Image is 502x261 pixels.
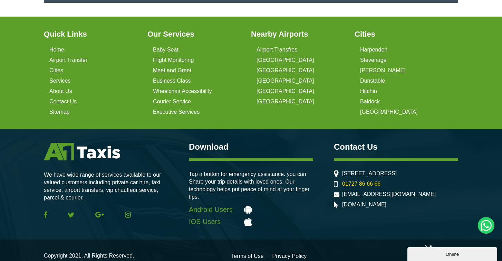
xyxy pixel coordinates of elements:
a: Courier Service [153,99,191,105]
li: [STREET_ADDRESS] [334,170,458,177]
img: Wiz Digital [424,245,458,259]
iframe: chat widget [407,246,499,261]
a: Business Class [153,78,191,84]
a: Services [49,78,70,84]
img: A1 Taxis St Albans [44,143,120,160]
a: Airport Transfer [49,57,87,63]
a: Home [49,47,64,53]
a: Cities [49,67,63,74]
a: 01727 86 66 66 [342,181,380,187]
a: Dunstable [360,78,385,84]
a: Android Users [189,206,313,214]
a: Contact Us [49,99,77,105]
a: Baldock [360,99,380,105]
a: About Us [49,88,72,94]
p: We have wide range of services available to our valued customers including private car hire, taxi... [44,171,168,202]
a: Baby Seat [153,47,178,53]
img: Facebook [44,211,47,218]
img: Instagram [125,212,131,218]
a: [GEOGRAPHIC_DATA] [257,99,314,105]
a: [EMAIL_ADDRESS][DOMAIN_NAME] [342,191,436,197]
h3: Contact Us [334,143,458,151]
h3: Nearby Airports [251,30,346,38]
a: [GEOGRAPHIC_DATA] [257,88,314,94]
p: Tap a button for emergency assistance. you can Share your trip details with loved ones. Our techn... [189,170,313,201]
a: Privacy Policy [272,253,307,259]
a: Wheelchair Accessibility [153,88,212,94]
a: [GEOGRAPHIC_DATA] [257,78,314,84]
a: Terms of Use [231,253,263,259]
img: Twitter [68,212,74,217]
a: [DOMAIN_NAME] [342,202,386,208]
h3: Cities [355,30,450,38]
a: Harpenden [360,47,387,53]
a: Stevenage [360,57,387,63]
a: [PERSON_NAME] [360,67,406,74]
a: [GEOGRAPHIC_DATA] [360,109,418,115]
a: [GEOGRAPHIC_DATA] [257,57,314,63]
a: Flight Monitoring [153,57,194,63]
a: Airport Transfres [257,47,297,53]
a: IOS Users [189,218,313,226]
a: Meet and Greet [153,67,191,74]
h3: Download [189,143,313,151]
p: Copyright 2021, All Rights Reserved. [44,252,134,260]
h3: Our Services [147,30,243,38]
img: Google Plus [95,212,104,218]
a: [GEOGRAPHIC_DATA] [257,67,314,74]
a: Hitchin [360,88,377,94]
h3: Quick Links [44,30,139,38]
a: Executive Services [153,109,200,115]
a: Sitemap [49,109,70,115]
